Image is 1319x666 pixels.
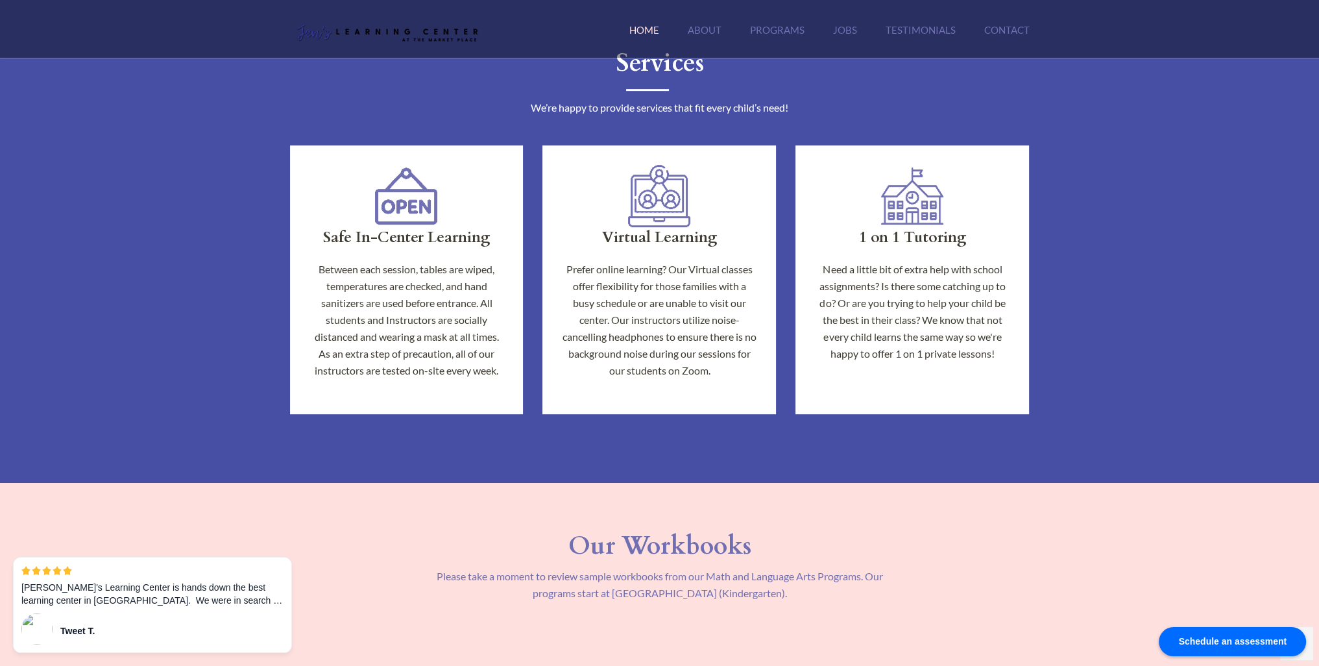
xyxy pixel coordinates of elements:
p: We’re happy to provide services that fit every child’s need! [290,99,1030,116]
p: Need a little bit of extra help with school assignments? Is there some catching up to do? Or are ... [815,261,1010,362]
p: Please take a moment to review sample workbooks from our Math and Language Arts Programs. Our pro... [436,568,884,602]
a: Contact [984,24,1030,52]
h3: Safe In-Center Learning [309,228,504,246]
h3: Virtual Learning [562,228,756,246]
img: https://jenslearningcenter.com/wp-content/uploads/2021/04/virtual-96.png [628,165,690,227]
a: About [688,24,721,52]
img: https://jenslearningcenter.com/wp-content/uploads/2021/04/open-96.png [375,165,437,227]
h3: 1 on 1 Tutoring [815,228,1010,246]
a: Programs [750,24,805,52]
a: Testimonials [886,24,956,52]
div: Tweet T. [60,624,264,637]
p: Between each session, tables are wiped, temperatures are checked, and hand sanitizers are used be... [309,261,504,379]
img: 60s.jpg [21,613,53,645]
a: Jobs [833,24,857,52]
img: Jen's Learning Center Logo Transparent [290,14,485,53]
p: [PERSON_NAME]'s Learning Center is hands down the best learning center in [GEOGRAPHIC_DATA]. We w... [21,581,284,607]
div: Schedule an assessment [1159,627,1306,656]
h2: Services [290,49,1030,91]
a: Home [629,24,659,52]
img: https://jenslearningcenter.com/wp-content/uploads/2021/04/school-96.png [881,165,943,227]
p: Prefer online learning? Our Virtual classes offer flexibility for those families with a busy sche... [562,261,756,379]
h2: Our Workbooks [436,532,884,560]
